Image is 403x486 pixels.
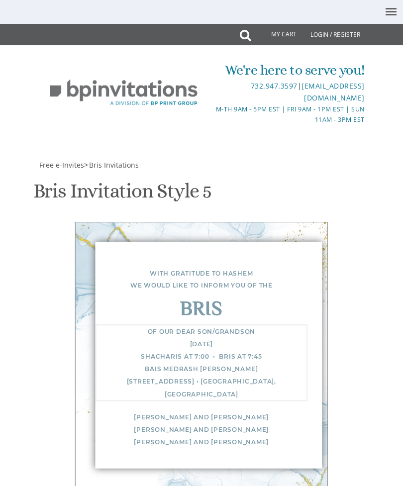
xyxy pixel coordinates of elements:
[251,81,298,91] a: 732.947.3597
[84,160,139,170] span: >
[202,104,364,125] div: M-Th 9am - 5pm EST | Fri 9am - 1pm EST | Sun 11am - 3pm EST
[96,267,307,292] div: With gratitude to Hashem We would like to inform you of the
[38,72,209,113] img: BP Invitation Loft
[39,160,84,170] span: Free e-Invites
[96,411,307,448] div: [PERSON_NAME] and [PERSON_NAME] [PERSON_NAME] and [PERSON_NAME] [PERSON_NAME] and [PERSON_NAME]
[202,60,364,80] div: We're here to serve you!
[250,25,303,45] a: My Cart
[96,324,307,401] div: Of our dear son/grandson [DATE] Shacharis at 7:00 • Bris at 7:45 Bais Medrash [PERSON_NAME] [STRE...
[202,80,364,104] div: |
[302,81,365,102] a: [EMAIL_ADDRESS][DOMAIN_NAME]
[38,160,84,170] a: Free e-Invites
[88,160,139,170] a: Bris Invitations
[33,180,211,209] h1: Bris Invitation Style 5
[89,160,139,170] span: Bris Invitations
[361,446,393,476] iframe: chat widget
[305,24,365,46] a: Login / Register
[96,304,307,317] div: Bris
